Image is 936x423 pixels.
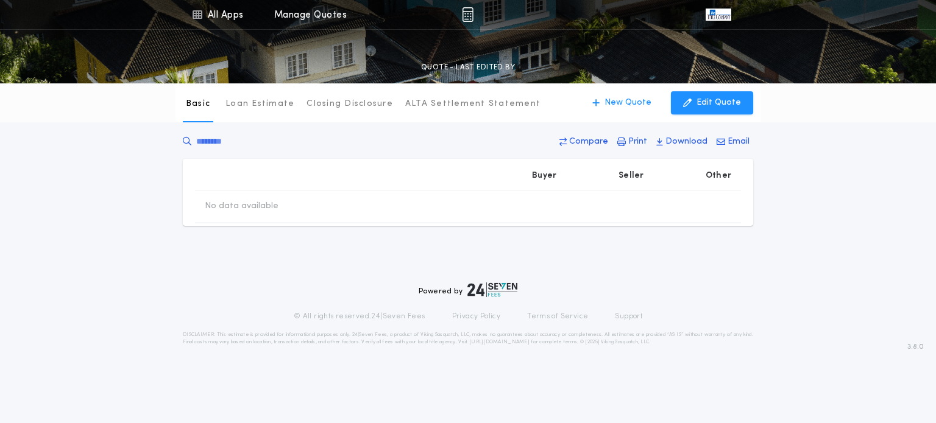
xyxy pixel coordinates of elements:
p: Print [628,136,647,148]
a: Privacy Policy [452,312,501,321]
img: vs-icon [706,9,731,21]
button: Compare [556,131,612,153]
p: New Quote [604,97,651,109]
p: Edit Quote [697,97,741,109]
button: Print [614,131,651,153]
button: New Quote [580,91,664,114]
p: Basic [186,98,210,110]
p: ALTA Settlement Statement [405,98,541,110]
img: img [462,7,473,22]
td: No data available [195,191,288,222]
button: Download [653,131,711,153]
p: Compare [569,136,608,148]
span: 3.8.0 [907,341,924,352]
p: Other [706,170,731,182]
p: Buyer [532,170,556,182]
a: Terms of Service [527,312,588,321]
a: Support [615,312,642,321]
img: logo [467,282,517,297]
p: DISCLAIMER: This estimate is provided for informational purposes only. 24|Seven Fees, a product o... [183,331,753,346]
p: Closing Disclosure [307,98,393,110]
p: Email [728,136,750,148]
p: © All rights reserved. 24|Seven Fees [294,312,425,321]
a: [URL][DOMAIN_NAME] [469,340,530,344]
p: QUOTE - LAST EDITED BY [421,61,515,74]
button: Email [713,131,753,153]
p: Seller [619,170,644,182]
div: Powered by [419,282,517,297]
p: Loan Estimate [225,98,294,110]
button: Edit Quote [671,91,753,114]
p: Download [665,136,707,148]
